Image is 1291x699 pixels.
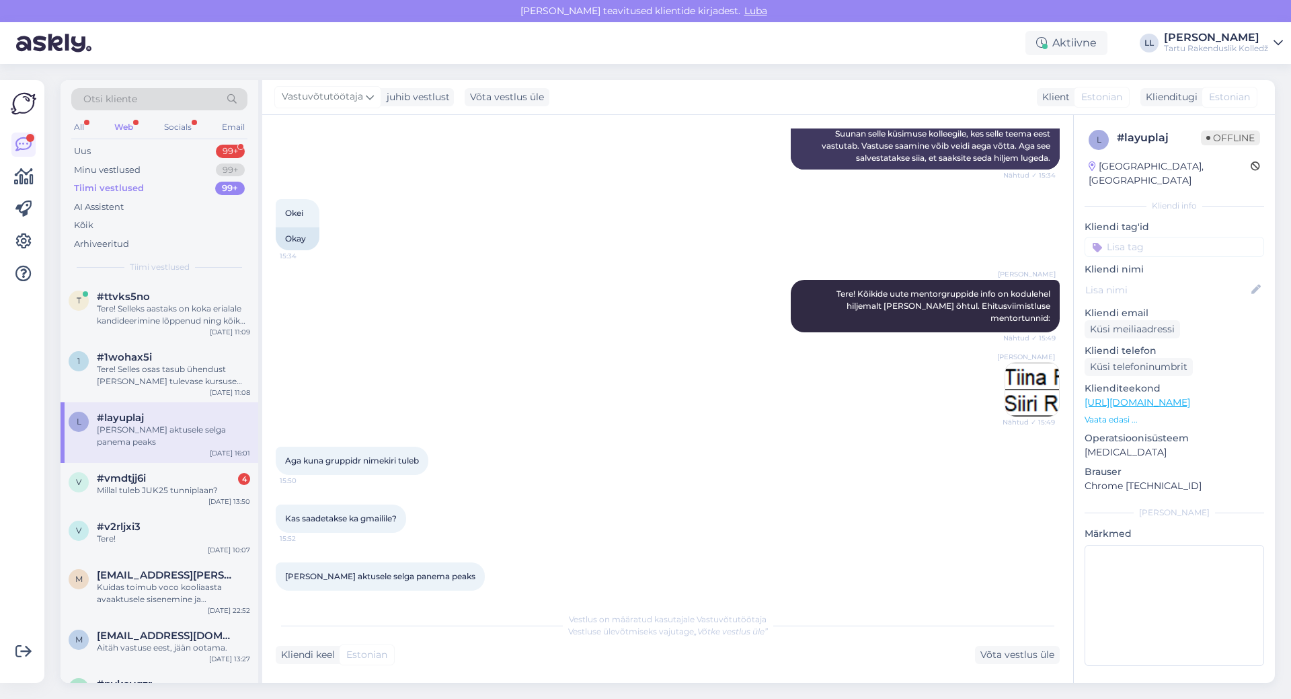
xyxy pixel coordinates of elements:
div: Küsi telefoninumbrit [1085,358,1193,376]
div: Tere! Selles osas tasub ühendust [PERSON_NAME] tulevase kursuse mentoriga. Tema oskab täpsemalt m... [97,363,250,388]
div: Võta vestlus üle [465,88,549,106]
span: m [75,574,83,584]
div: Aitäh vastuse eest, jään ootama. [97,642,250,654]
div: Email [219,118,247,136]
div: 99+ [216,163,245,177]
div: [DATE] 11:08 [210,388,250,398]
span: 1 [77,356,80,366]
div: [PERSON_NAME] [1164,32,1268,43]
span: mirjam.hendrikson@gmail.com [97,569,237,581]
span: Okei [285,208,303,218]
span: Aga kuna gruppidr nimekiri tuleb [285,455,419,466]
div: [DATE] 22:52 [208,605,250,616]
span: Luba [740,5,771,17]
p: Märkmed [1085,527,1264,541]
p: Kliendi nimi [1085,262,1264,277]
span: miikaelneumann14@gmail.com [97,630,237,642]
div: Kliendi info [1085,200,1264,212]
img: Attachment [1005,363,1059,416]
span: Tiimi vestlused [130,261,190,273]
div: Socials [161,118,194,136]
div: [DATE] 10:07 [208,545,250,555]
p: Brauser [1085,465,1264,479]
div: AI Assistent [74,200,124,214]
div: [DATE] 11:09 [210,327,250,337]
div: Millal tuleb JUK25 tunniplaan? [97,484,250,496]
div: [GEOGRAPHIC_DATA], [GEOGRAPHIC_DATA] [1089,159,1251,188]
span: Estonian [1209,90,1250,104]
img: Askly Logo [11,91,36,116]
span: Vastuvõtutöötaja [282,89,363,104]
div: Suunan selle küsimuse kolleegile, kes selle teema eest vastutab. Vastuse saamine võib veidi aega ... [791,122,1060,170]
span: Nähtud ✓ 15:49 [1003,333,1056,343]
span: 15:34 [280,251,330,261]
span: 15:50 [280,476,330,486]
div: [PERSON_NAME] [1085,507,1264,519]
span: Estonian [1081,90,1122,104]
span: 15:52 [280,534,330,544]
div: All [71,118,87,136]
div: Arhiveeritud [74,237,129,251]
p: Vaata edasi ... [1085,414,1264,426]
span: Vestlus on määratud kasutajale Vastuvõtutöötaja [569,614,767,624]
p: Kliendi tag'id [1085,220,1264,234]
div: [PERSON_NAME] aktusele selga panema peaks [97,424,250,448]
span: Vestluse ülevõtmiseks vajutage [568,626,768,636]
span: Estonian [346,648,387,662]
a: [PERSON_NAME]Tartu Rakenduslik Kolledž [1164,32,1283,54]
p: Kliendi telefon [1085,344,1264,358]
span: [PERSON_NAME] aktusele selga panema peaks [285,571,475,581]
div: # layuplaj [1117,130,1201,146]
span: v [76,525,81,536]
div: Uus [74,145,91,158]
p: Chrome [TECHNICAL_ID] [1085,479,1264,493]
div: Klient [1037,90,1070,104]
div: Võta vestlus üle [975,646,1060,664]
div: Tartu Rakenduslik Kolledž [1164,43,1268,54]
span: #pykavgzr [97,678,152,690]
span: Nähtud ✓ 15:34 [1003,170,1056,180]
span: l [77,416,81,427]
p: Operatsioonisüsteem [1085,431,1264,445]
div: [DATE] 13:27 [209,654,250,664]
div: Web [112,118,136,136]
span: Kas saadetakse ka gmailile? [285,513,397,523]
span: #ttvks5no [97,291,150,303]
div: Tere! [97,533,250,545]
div: Tiimi vestlused [74,182,144,195]
i: „Võtke vestlus üle” [694,626,768,636]
div: Kliendi keel [276,648,335,662]
span: m [75,634,83,645]
div: Klienditugi [1140,90,1198,104]
span: [PERSON_NAME] [998,269,1056,279]
span: v [76,477,81,487]
p: Kliendi email [1085,306,1264,320]
div: 99+ [216,145,245,158]
input: Lisa nimi [1085,283,1249,297]
span: Offline [1201,131,1260,145]
span: Nähtud ✓ 15:49 [1003,417,1055,427]
span: [PERSON_NAME] [997,352,1055,362]
div: Küsi meiliaadressi [1085,320,1180,338]
span: t [77,295,81,305]
p: Klienditeekond [1085,381,1264,396]
div: Kõik [74,219,93,232]
div: 99+ [215,182,245,195]
a: [URL][DOMAIN_NAME] [1085,396,1190,408]
div: Aktiivne [1025,31,1107,55]
span: Tere! Kõikide uute mentorgruppide info on kodulehel hiljemalt [PERSON_NAME] õhtul. Ehitusviimistl... [836,289,1052,323]
div: [DATE] 13:50 [208,496,250,507]
span: Otsi kliente [83,92,137,106]
div: Kuidas toimub voco kooliaasta avaaktusele sisenemine ja pääsemine? Kas [PERSON_NAME] id-kaarti, e... [97,581,250,605]
div: LL [1140,34,1159,52]
span: #vmdtjj6i [97,472,146,484]
div: Tere! Selleks aastaks on koka erialale kandideerimine lõppenud ning kõik õppekohad täidetud. [97,303,250,327]
p: [MEDICAL_DATA] [1085,445,1264,459]
span: #v2rljxi3 [97,521,141,533]
div: 4 [238,473,250,485]
div: Minu vestlused [74,163,141,177]
input: Lisa tag [1085,237,1264,257]
div: Okay [276,227,319,250]
span: 16:01 [280,591,330,601]
span: l [1097,135,1101,145]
